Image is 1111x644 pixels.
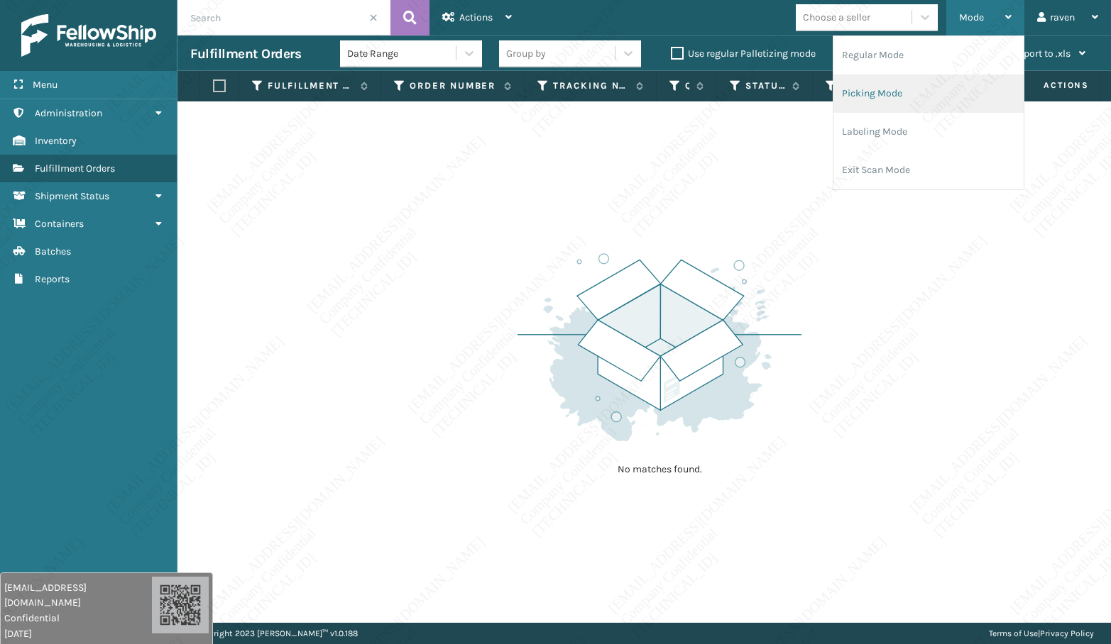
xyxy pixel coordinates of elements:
span: Inventory [35,135,77,147]
img: logo [21,14,156,57]
li: Labeling Mode [833,113,1024,151]
label: Tracking Number [553,79,629,92]
span: [DATE] [4,626,152,641]
a: Terms of Use [989,628,1038,638]
span: [EMAIL_ADDRESS][DOMAIN_NAME] [4,580,152,610]
p: Copyright 2023 [PERSON_NAME]™ v 1.0.188 [195,623,358,644]
span: Reports [35,273,70,285]
span: Mode [959,11,984,23]
h3: Fulfillment Orders [190,45,301,62]
div: Choose a seller [803,10,870,25]
span: Containers [35,218,84,230]
span: Batches [35,245,71,257]
label: Quantity [685,79,689,92]
label: Status [745,79,785,92]
span: Export to .xls [1013,48,1071,60]
span: Menu [33,79,58,91]
li: Regular Mode [833,36,1024,74]
li: Exit Scan Mode [833,151,1024,189]
span: Actions [999,74,1098,97]
a: Privacy Policy [1040,628,1094,638]
div: Date Range [347,46,457,61]
span: Fulfillment Orders [35,162,115,174]
div: | [989,623,1094,644]
label: Use regular Palletizing mode [671,48,816,60]
div: Group by [506,46,546,61]
span: Confidential [4,611,152,626]
span: Actions [459,11,493,23]
span: Shipment Status [35,190,109,202]
span: Administration [35,107,102,119]
label: Order Number [410,79,497,92]
li: Picking Mode [833,74,1024,113]
label: Fulfillment Order Id [268,79,354,92]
